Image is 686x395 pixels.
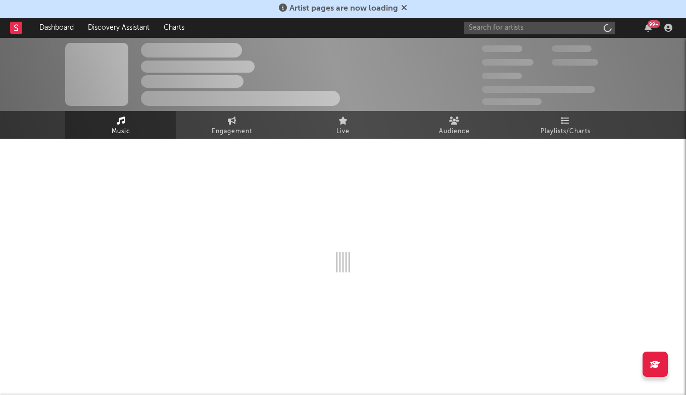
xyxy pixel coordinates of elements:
[112,126,130,138] span: Music
[336,126,350,138] span: Live
[399,111,510,139] a: Audience
[439,126,470,138] span: Audience
[176,111,287,139] a: Engagement
[212,126,252,138] span: Engagement
[482,59,533,66] span: 50,000,000
[541,126,591,138] span: Playlists/Charts
[482,98,542,105] span: Jump Score: 85.0
[157,18,191,38] a: Charts
[482,86,595,93] span: 50,000,000 Monthly Listeners
[32,18,81,38] a: Dashboard
[464,22,615,34] input: Search for artists
[65,111,176,139] a: Music
[510,111,621,139] a: Playlists/Charts
[482,73,522,79] span: 100,000
[552,45,592,52] span: 100,000
[287,111,399,139] a: Live
[552,59,598,66] span: 1,000,000
[648,20,660,28] div: 99 +
[645,24,652,32] button: 99+
[289,5,398,13] span: Artist pages are now loading
[482,45,522,52] span: 300,000
[401,5,407,13] span: Dismiss
[81,18,157,38] a: Discovery Assistant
